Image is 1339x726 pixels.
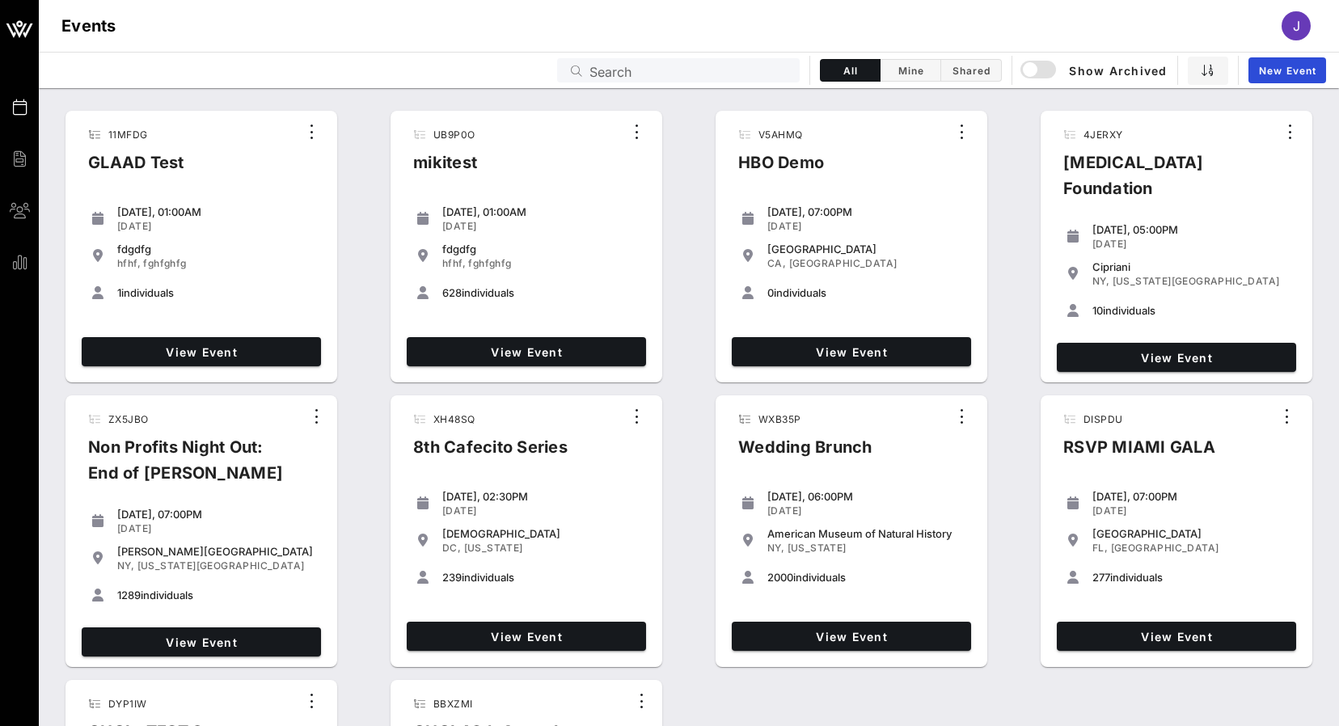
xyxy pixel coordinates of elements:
[1023,61,1168,80] span: Show Archived
[88,635,315,649] span: View Event
[732,337,971,366] a: View Event
[413,630,640,644] span: View Event
[788,542,847,554] span: [US_STATE]
[468,257,511,269] span: fghfghfg
[442,504,640,517] div: [DATE]
[738,345,965,359] span: View Event
[442,542,461,554] span: DC,
[1022,56,1168,85] button: Show Archived
[442,220,640,233] div: [DATE]
[1092,571,1110,584] span: 277
[1092,542,1108,554] span: FL,
[1092,504,1290,517] div: [DATE]
[725,150,837,188] div: HBO Demo
[442,286,462,299] span: 628
[767,286,774,299] span: 0
[442,571,640,584] div: individuals
[442,243,640,255] div: fdgdfg
[137,559,305,572] span: [US_STATE][GEOGRAPHIC_DATA]
[108,698,146,710] span: DYP1IW
[442,527,640,540] div: [DEMOGRAPHIC_DATA]
[941,59,1002,82] button: Shared
[117,508,315,521] div: [DATE], 07:00PM
[442,257,466,269] span: hfhf,
[1111,542,1219,554] span: [GEOGRAPHIC_DATA]
[1248,57,1326,83] a: New Event
[400,150,490,188] div: mikitest
[75,434,303,499] div: Non Profits Night Out: End of [PERSON_NAME]
[1092,238,1290,251] div: [DATE]
[1258,65,1316,77] span: New Event
[890,65,931,77] span: Mine
[1092,275,1109,287] span: NY,
[108,129,147,141] span: 11MFDG
[117,286,121,299] span: 1
[1092,527,1290,540] div: [GEOGRAPHIC_DATA]
[143,257,186,269] span: fghfghfg
[442,490,640,503] div: [DATE], 02:30PM
[725,434,885,473] div: Wedding Brunch
[1057,343,1296,372] a: View Event
[117,545,315,558] div: [PERSON_NAME][GEOGRAPHIC_DATA]
[407,337,646,366] a: View Event
[433,698,472,710] span: BBXZMI
[1092,304,1103,317] span: 10
[1092,304,1290,317] div: individuals
[1293,18,1300,34] span: J
[767,286,965,299] div: individuals
[433,413,475,425] span: XH48SQ
[1050,150,1277,214] div: [MEDICAL_DATA] Foundation
[767,571,965,584] div: individuals
[767,205,965,218] div: [DATE], 07:00PM
[1092,223,1290,236] div: [DATE], 05:00PM
[767,542,784,554] span: NY,
[117,243,315,255] div: fdgdfg
[1063,351,1290,365] span: View Event
[732,622,971,651] a: View Event
[767,257,786,269] span: CA,
[767,527,965,540] div: American Museum of Natural History
[442,571,462,584] span: 239
[82,627,321,656] a: View Event
[830,65,870,77] span: All
[413,345,640,359] span: View Event
[767,490,965,503] div: [DATE], 06:00PM
[820,59,881,82] button: All
[61,13,116,39] h1: Events
[789,257,898,269] span: [GEOGRAPHIC_DATA]
[1050,434,1228,473] div: RSVP MIAMI GALA
[951,65,991,77] span: Shared
[108,413,148,425] span: ZX5JBO
[738,630,965,644] span: View Event
[1282,11,1311,40] div: J
[400,434,581,473] div: 8th Cafecito Series
[117,589,315,601] div: individuals
[881,59,941,82] button: Mine
[433,129,475,141] span: UB9P0O
[75,150,197,188] div: GLAAD Test
[758,129,802,141] span: V5AHMQ
[758,413,800,425] span: WXB35P
[767,504,965,517] div: [DATE]
[88,345,315,359] span: View Event
[442,286,640,299] div: individuals
[407,622,646,651] a: View Event
[1113,275,1280,287] span: [US_STATE][GEOGRAPHIC_DATA]
[1083,413,1122,425] span: DISPDU
[1092,571,1290,584] div: individuals
[767,571,793,584] span: 2000
[117,286,315,299] div: individuals
[117,205,315,218] div: [DATE], 01:00AM
[1092,260,1290,273] div: Cipriani
[767,243,965,255] div: [GEOGRAPHIC_DATA]
[117,220,315,233] div: [DATE]
[1057,622,1296,651] a: View Event
[117,559,134,572] span: NY,
[767,220,965,233] div: [DATE]
[1092,490,1290,503] div: [DATE], 07:00PM
[464,542,523,554] span: [US_STATE]
[117,589,141,601] span: 1289
[117,257,141,269] span: hfhf,
[1083,129,1122,141] span: 4JERXY
[117,522,315,535] div: [DATE]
